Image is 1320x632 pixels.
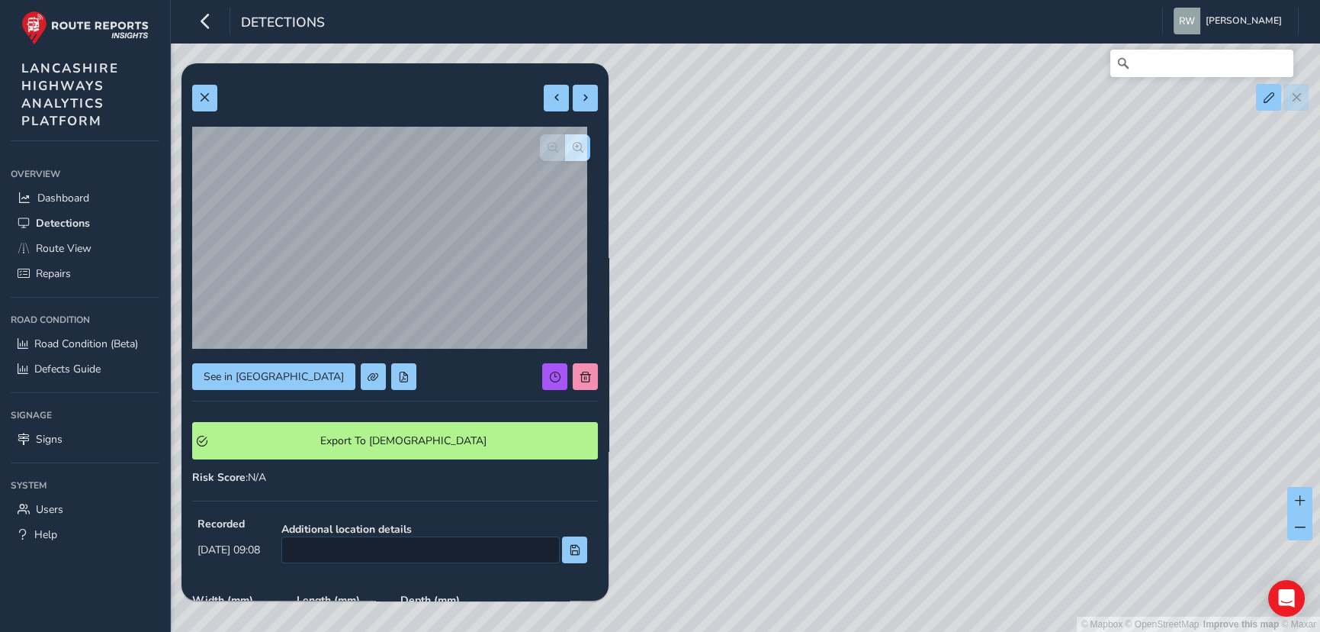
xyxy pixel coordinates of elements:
span: Help [34,527,57,542]
img: rr logo [21,11,149,45]
div: Open Intercom Messenger [1268,580,1305,617]
div: Road Condition [11,308,159,331]
span: Detections [241,13,325,34]
span: Dashboard [37,191,89,205]
strong: Risk Score [192,470,246,485]
button: See in Route View [192,363,355,390]
button: Export To Symology [192,422,598,459]
span: LANCASHIRE HIGHWAYS ANALYTICS PLATFORM [21,60,119,130]
img: diamond-layout [1174,8,1200,34]
div: : N/A [192,470,598,485]
span: Road Condition (Beta) [34,337,138,351]
a: Dashboard [11,185,159,211]
span: Signs [36,432,63,447]
a: Signs [11,427,159,452]
span: [PERSON_NAME] [1206,8,1282,34]
div: System [11,474,159,497]
div: Overview [11,163,159,185]
div: Signage [11,404,159,427]
strong: Width ( mm ) [192,593,286,608]
a: Help [11,522,159,547]
a: Repairs [11,261,159,286]
span: Export To [DEMOGRAPHIC_DATA] [213,434,593,448]
a: Defects Guide [11,356,159,382]
span: Route View [36,241,92,256]
input: Search [1110,50,1293,77]
a: Route View [11,236,159,261]
a: Road Condition (Beta) [11,331,159,356]
span: See in [GEOGRAPHIC_DATA] [204,369,344,384]
span: Defects Guide [34,362,101,376]
span: Users [36,502,63,517]
strong: Recorded [198,517,260,531]
span: Detections [36,216,90,231]
strong: Depth ( mm ) [400,593,494,608]
a: Detections [11,211,159,236]
strong: Additional location details [281,522,587,537]
span: [DATE] 09:08 [198,543,260,557]
span: Repairs [36,266,71,281]
a: Users [11,497,159,522]
button: [PERSON_NAME] [1174,8,1287,34]
strong: Length ( mm ) [297,593,390,608]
